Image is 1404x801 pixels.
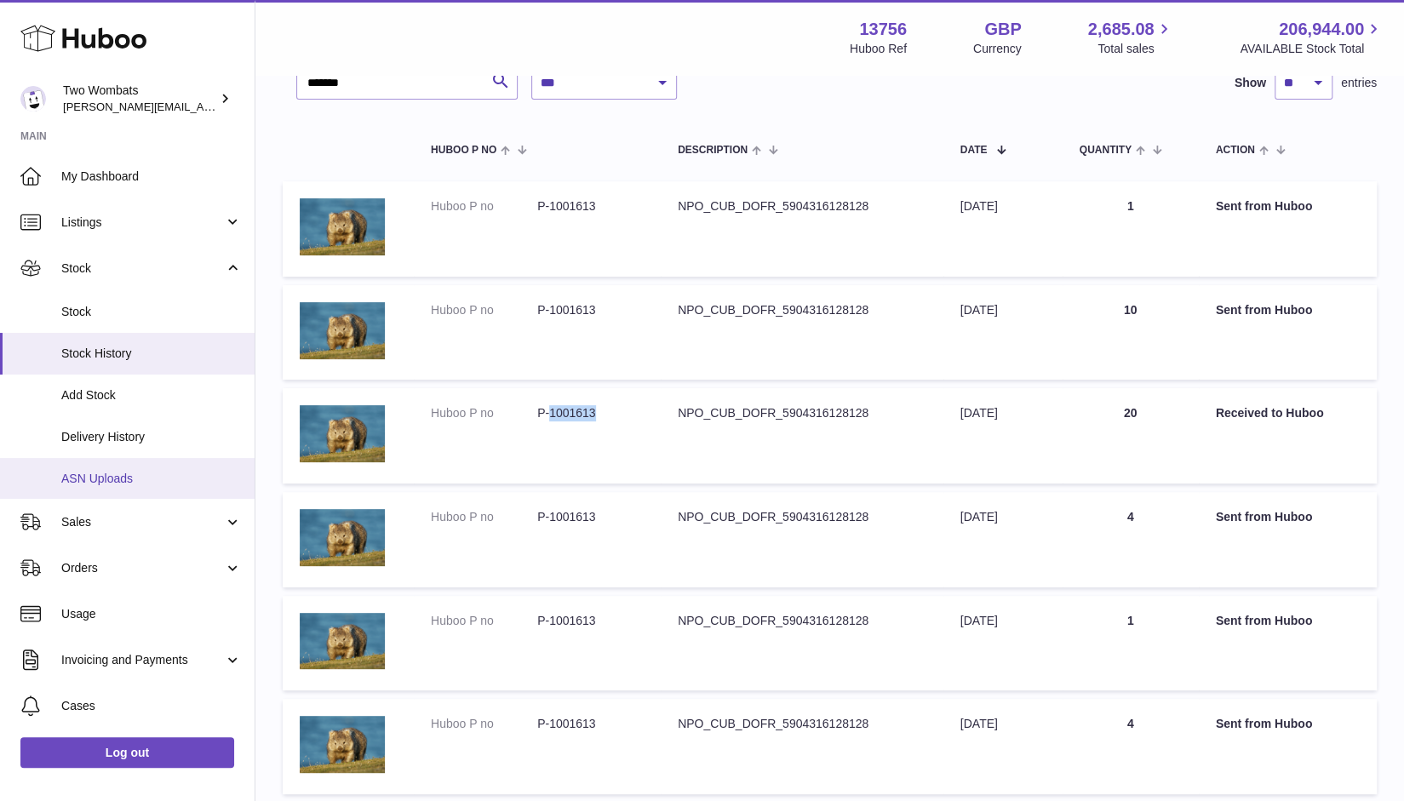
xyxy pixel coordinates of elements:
[1063,492,1199,587] td: 4
[61,304,242,320] span: Stock
[1063,699,1199,794] td: 4
[661,388,943,483] td: NPO_CUB_DOFR_5904316128128
[1063,181,1199,277] td: 1
[973,41,1022,57] div: Currency
[537,716,644,732] dd: P-1001613
[537,509,644,525] dd: P-1001613
[943,181,1063,277] td: [DATE]
[61,387,242,403] span: Add Stock
[61,471,242,487] span: ASN Uploads
[61,698,242,714] span: Cases
[943,388,1063,483] td: [DATE]
[61,514,224,530] span: Sales
[1216,406,1324,420] strong: Received to Huboo
[63,83,216,115] div: Two Wombats
[859,18,907,41] strong: 13756
[661,492,943,587] td: NPO_CUB_DOFR_5904316128128
[943,492,1063,587] td: [DATE]
[61,606,242,622] span: Usage
[1088,18,1155,41] span: 2,685.08
[1341,75,1377,91] span: entries
[537,198,644,215] dd: P-1001613
[431,405,537,421] dt: Huboo P no
[1240,18,1384,57] a: 206,944.00 AVAILABLE Stock Total
[537,405,644,421] dd: P-1001613
[537,302,644,318] dd: P-1001613
[661,699,943,794] td: NPO_CUB_DOFR_5904316128128
[300,302,385,359] img: shutterstock_1125465338.jpg
[943,699,1063,794] td: [DATE]
[1216,145,1255,156] span: Action
[431,716,537,732] dt: Huboo P no
[1063,285,1199,380] td: 10
[1235,75,1266,91] label: Show
[1240,41,1384,57] span: AVAILABLE Stock Total
[1097,41,1173,57] span: Total sales
[678,145,748,156] span: Description
[661,181,943,277] td: NPO_CUB_DOFR_5904316128128
[1080,145,1132,156] span: Quantity
[300,509,385,566] img: shutterstock_1125465338.jpg
[431,302,537,318] dt: Huboo P no
[984,18,1021,41] strong: GBP
[1088,18,1174,57] a: 2,685.08 Total sales
[431,145,496,156] span: Huboo P no
[20,86,46,112] img: philip.carroll@twowombats.com
[1216,199,1313,213] strong: Sent from Huboo
[300,405,385,462] img: shutterstock_1125465338.jpg
[61,346,242,362] span: Stock History
[661,596,943,691] td: NPO_CUB_DOFR_5904316128128
[1279,18,1364,41] span: 206,944.00
[61,429,242,445] span: Delivery History
[61,169,242,185] span: My Dashboard
[300,198,385,255] img: shutterstock_1125465338.jpg
[943,285,1063,380] td: [DATE]
[20,737,234,768] a: Log out
[431,509,537,525] dt: Huboo P no
[61,560,224,576] span: Orders
[943,596,1063,691] td: [DATE]
[61,652,224,668] span: Invoicing and Payments
[61,215,224,231] span: Listings
[1063,388,1199,483] td: 20
[960,145,988,156] span: Date
[1216,303,1313,317] strong: Sent from Huboo
[61,260,224,277] span: Stock
[431,198,537,215] dt: Huboo P no
[63,100,433,113] span: [PERSON_NAME][EMAIL_ADDRESS][PERSON_NAME][DOMAIN_NAME]
[850,41,907,57] div: Huboo Ref
[1216,614,1313,627] strong: Sent from Huboo
[1216,717,1313,730] strong: Sent from Huboo
[300,716,385,773] img: shutterstock_1125465338.jpg
[661,285,943,380] td: NPO_CUB_DOFR_5904316128128
[1216,510,1313,524] strong: Sent from Huboo
[431,613,537,629] dt: Huboo P no
[300,613,385,670] img: shutterstock_1125465338.jpg
[537,613,644,629] dd: P-1001613
[1063,596,1199,691] td: 1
